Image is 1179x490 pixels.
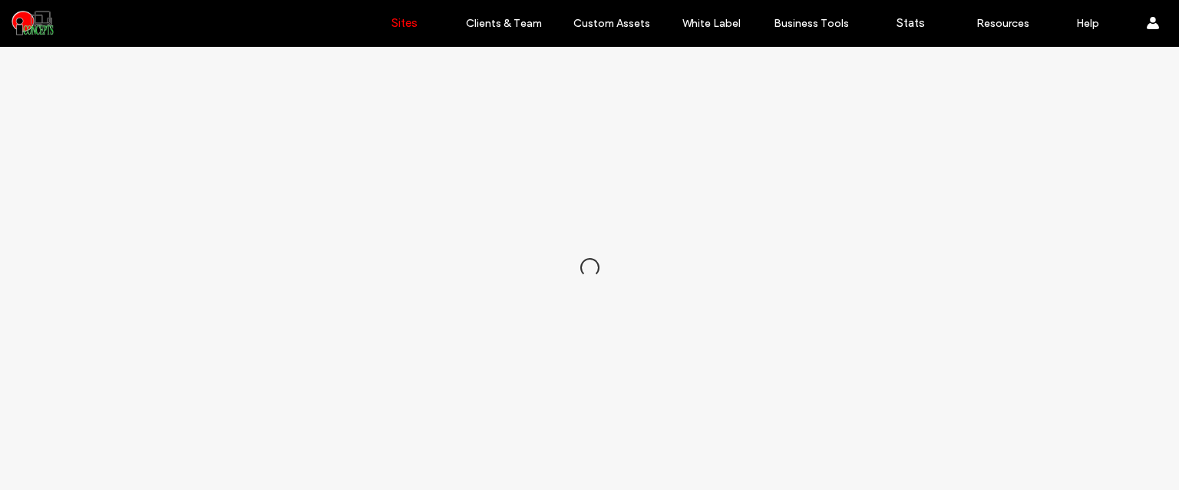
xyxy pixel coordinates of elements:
[682,17,741,30] label: White Label
[466,17,542,30] label: Clients & Team
[976,17,1029,30] label: Resources
[774,17,849,30] label: Business Tools
[897,16,925,30] label: Stats
[391,16,418,30] label: Sites
[573,17,650,30] label: Custom Assets
[1076,17,1099,30] label: Help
